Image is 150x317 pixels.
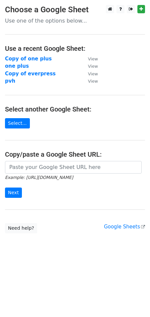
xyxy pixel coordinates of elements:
input: Next [5,188,22,198]
h4: Select another Google Sheet: [5,105,145,113]
h4: Use a recent Google Sheet: [5,44,145,52]
a: View [81,63,98,69]
small: View [88,64,98,69]
a: pvh [5,78,15,84]
small: Example: [URL][DOMAIN_NAME] [5,175,73,180]
a: Copy of one plus [5,56,52,62]
input: Paste your Google Sheet URL here [5,161,142,174]
a: Need help? [5,223,37,233]
h4: Copy/paste a Google Sheet URL: [5,150,145,158]
a: Google Sheets [104,224,145,230]
a: Select... [5,118,30,128]
a: Copy of everpress [5,71,56,77]
h3: Choose a Google Sheet [5,5,145,15]
p: Use one of the options below... [5,17,145,24]
small: View [88,56,98,61]
a: View [81,78,98,84]
a: View [81,71,98,77]
small: View [88,79,98,84]
a: one plus [5,63,29,69]
a: View [81,56,98,62]
small: View [88,71,98,76]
